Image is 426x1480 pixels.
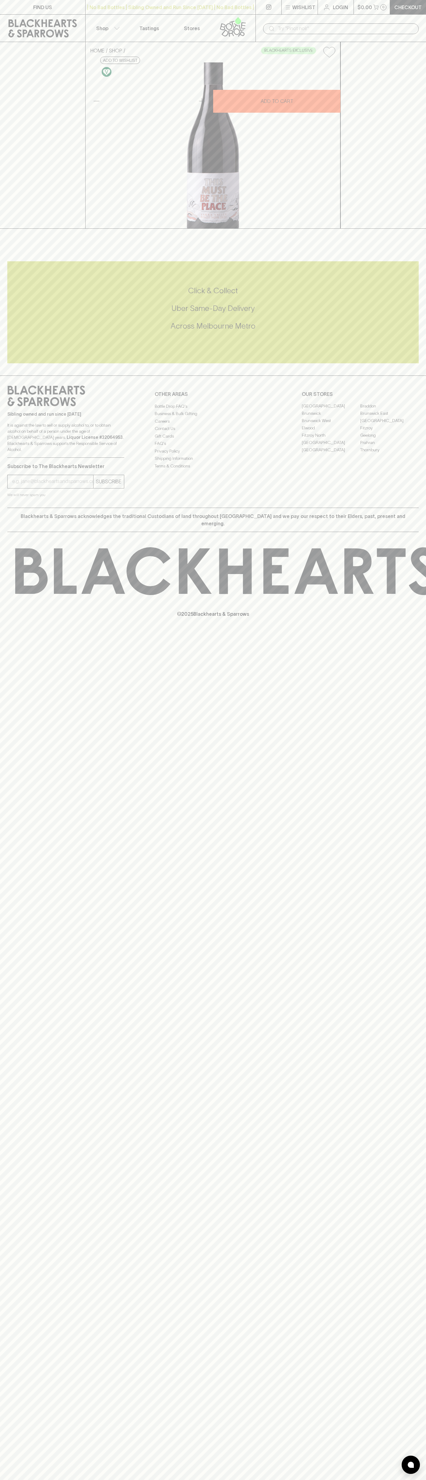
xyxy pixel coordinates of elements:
a: Fitzroy [360,425,419,432]
a: [GEOGRAPHIC_DATA] [360,417,419,425]
p: It is against the law to sell or supply alcohol to, or to obtain alcohol on behalf of a person un... [7,422,124,453]
input: Try "Pinot noir" [278,24,414,33]
div: Call to action block [7,261,419,363]
button: Add to wishlist [321,44,338,60]
p: Checkout [394,4,422,11]
strong: Liquor License #32064953 [67,435,123,440]
a: Brunswick [302,410,360,417]
a: [GEOGRAPHIC_DATA] [302,446,360,454]
p: SUBSCRIBE [96,478,121,485]
a: Terms & Conditions [155,462,272,470]
a: FAQ's [155,440,272,447]
a: Prahran [360,439,419,446]
a: Geelong [360,432,419,439]
p: $0.00 [357,4,372,11]
a: Bottle Drop FAQ's [155,403,272,410]
a: HOME [90,48,104,53]
img: Vegan [102,67,111,77]
p: Wishlist [292,4,315,11]
a: Privacy Policy [155,447,272,455]
a: Made without the use of any animal products. [100,65,113,78]
p: OUR STORES [302,390,419,398]
p: Blackhearts & Sparrows acknowledges the traditional Custodians of land throughout [GEOGRAPHIC_DAT... [12,513,414,527]
a: [GEOGRAPHIC_DATA] [302,403,360,410]
a: Fitzroy North [302,432,360,439]
a: Brunswick West [302,417,360,425]
p: Sibling owned and run since [DATE] [7,411,124,417]
p: 0 [382,5,385,9]
a: Braddon [360,403,419,410]
img: bubble-icon [408,1462,414,1468]
button: Add to wishlist [100,57,140,64]
img: 36678.png [86,62,340,228]
button: ADD TO CART [213,90,340,113]
p: We will never spam you [7,492,124,498]
p: Tastings [139,25,159,32]
p: ADD TO CART [261,97,293,105]
a: Tastings [128,15,171,42]
a: Brunswick East [360,410,419,417]
input: e.g. jane@blackheartsandsparrows.com.au [12,477,93,486]
span: BLACKHEARTS EXCLUSIVE [261,48,316,54]
button: Shop [86,15,128,42]
a: Business & Bulk Gifting [155,410,272,418]
h5: Click & Collect [7,286,419,296]
a: SHOP [109,48,122,53]
a: Elwood [302,425,360,432]
p: Stores [184,25,200,32]
h5: Uber Same-Day Delivery [7,303,419,313]
a: Contact Us [155,425,272,432]
h5: Across Melbourne Metro [7,321,419,331]
a: Stores [171,15,213,42]
a: Gift Cards [155,432,272,440]
p: Login [333,4,348,11]
p: OTHER AREAS [155,390,272,398]
a: Careers [155,418,272,425]
p: Subscribe to The Blackhearts Newsletter [7,463,124,470]
a: Shipping Information [155,455,272,462]
p: Shop [96,25,108,32]
p: FIND US [33,4,52,11]
a: [GEOGRAPHIC_DATA] [302,439,360,446]
button: SUBSCRIBE [93,475,124,488]
a: Thornbury [360,446,419,454]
